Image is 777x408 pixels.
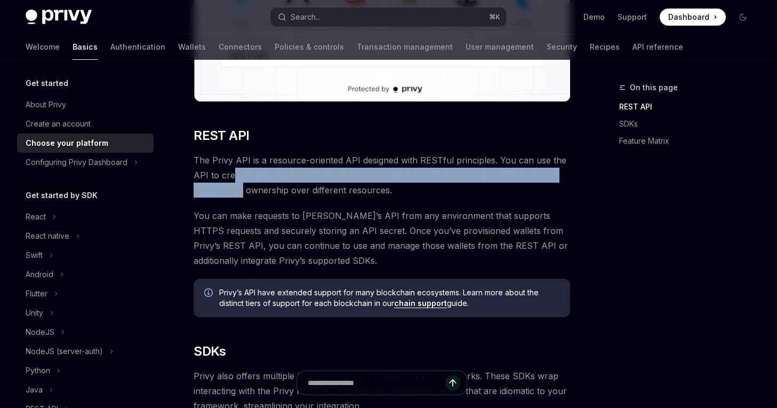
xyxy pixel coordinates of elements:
a: Policies & controls [275,34,344,60]
div: About Privy [26,98,66,111]
a: Create an account [17,114,154,134]
a: Demo [583,12,605,22]
span: SDKs [194,343,226,360]
div: Choose your platform [26,137,108,150]
h5: Get started by SDK [26,189,98,202]
svg: Info [204,288,215,299]
a: Basics [73,34,98,60]
div: React native [26,230,69,242]
span: On this page [630,81,678,94]
div: Flutter [26,287,47,300]
a: Choose your platform [17,134,154,153]
a: About Privy [17,95,154,114]
h5: Get started [26,77,68,90]
span: ⌘ K [489,13,500,21]
span: REST API [194,127,249,144]
button: Search...⌘K [270,7,507,27]
div: React [26,210,46,223]
button: Toggle dark mode [734,9,751,26]
a: Authentication [110,34,165,60]
a: Recipes [590,34,620,60]
a: Wallets [178,34,206,60]
a: Connectors [219,34,262,60]
div: Unity [26,307,43,319]
a: User management [466,34,534,60]
span: The Privy API is a resource-oriented API designed with RESTful principles. You can use the API to... [194,153,570,198]
button: Send message [445,375,460,390]
div: Configuring Privy Dashboard [26,156,127,169]
a: Dashboard [660,9,726,26]
a: Security [547,34,577,60]
div: Create an account [26,117,91,130]
span: Privy’s API have extended support for many blockchain ecosystems. Learn more about the distinct t... [219,287,559,309]
a: Support [618,12,647,22]
a: REST API [619,98,760,115]
div: Python [26,364,50,377]
span: Dashboard [668,12,709,22]
a: API reference [632,34,683,60]
a: SDKs [619,115,760,132]
div: NodeJS (server-auth) [26,345,103,358]
div: NodeJS [26,326,54,339]
span: You can make requests to [PERSON_NAME]’s API from any environment that supports HTTPS requests an... [194,208,570,268]
a: Welcome [26,34,60,60]
div: Java [26,383,43,396]
img: dark logo [26,10,92,25]
a: Feature Matrix [619,132,760,150]
div: Search... [291,11,321,23]
div: Swift [26,249,43,262]
a: Transaction management [357,34,453,60]
a: chain support [394,299,447,308]
div: Android [26,268,53,281]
